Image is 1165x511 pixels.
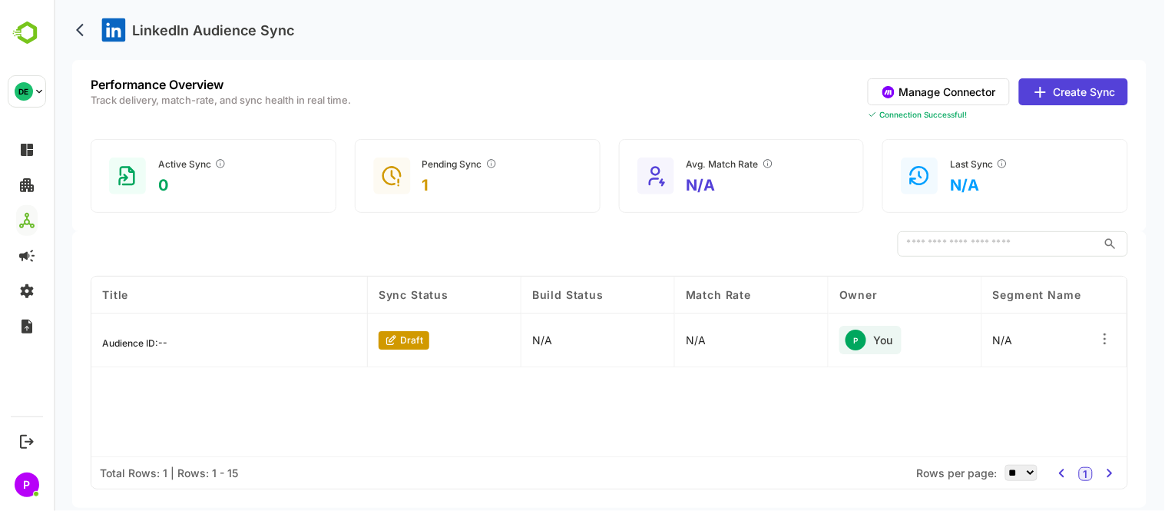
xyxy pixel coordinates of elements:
div: Total Rows: 1 | Rows: 1 - 15 [46,466,184,479]
div: Active Sync [104,158,173,170]
p: Performance Overview [37,78,297,91]
div: You [786,326,848,354]
p: Track delivery, match-rate, and sync health in real time. [37,95,297,105]
div: Pending Sync [369,158,444,170]
div: P [792,330,813,350]
p: N/A [633,176,720,194]
button: Audiences still in ‘Building’ or ‘Updating’ for more than 24 hours. [432,158,444,170]
button: 1 [1025,467,1039,481]
span: Owner [786,288,824,301]
div: Last Sync [896,158,955,170]
p: N/A [896,176,955,194]
p: 0 [104,176,173,194]
span: Match Rate [632,288,697,301]
p: N/A [632,333,652,347]
p: N/A [939,333,959,347]
button: Create Sync [965,78,1074,105]
p: Audience ID: -- [48,337,114,349]
div: P [15,473,39,497]
span: Build Status [478,288,550,301]
div: Avg. Match Rate [633,158,720,170]
img: BambooboxLogoMark.f1c84d78b4c51b1a7b5f700c9845e183.svg [8,18,47,48]
p: draft [346,334,369,346]
button: Manage Connector [814,78,956,105]
span: Rows per page: [863,466,944,479]
span: Segment Name [939,288,1028,301]
span: Title [48,288,74,301]
p: N/A [478,333,498,347]
button: Logout [16,431,37,452]
button: Time since the most recent batch update. [942,158,955,170]
div: Connection Successful! [814,110,1074,119]
p: LinkedIn Audience Sync [78,22,240,38]
button: back [18,18,41,41]
button: Audiences in ‘Ready’ status and actively receiving ad delivery. [161,158,173,170]
p: 1 [369,176,444,194]
span: Sync Status [325,288,395,301]
div: DE [15,82,33,101]
button: Average percentage of contacts/companies LinkedIn successfully matched. [708,158,720,170]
